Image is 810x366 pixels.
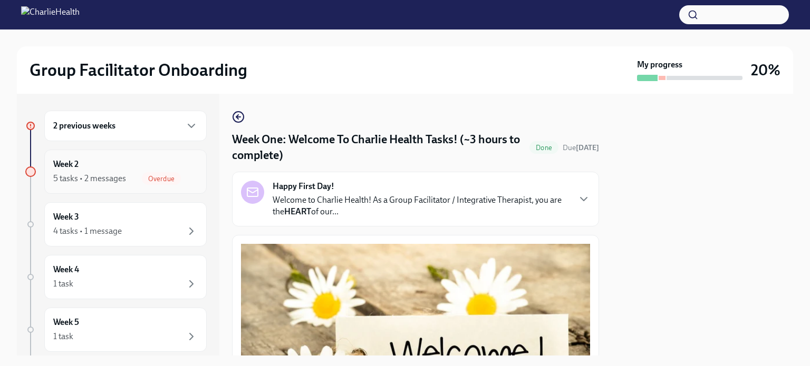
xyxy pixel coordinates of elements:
[529,144,558,152] span: Done
[53,331,73,342] div: 1 task
[53,278,73,290] div: 1 task
[53,225,122,237] div: 4 tasks • 1 message
[273,181,334,192] strong: Happy First Day!
[25,308,207,352] a: Week 51 task
[563,143,599,153] span: September 22nd, 2025 10:00
[25,255,207,299] a: Week 41 task
[21,6,80,23] img: CharlieHealth
[576,143,599,152] strong: [DATE]
[53,316,79,328] h6: Week 5
[53,120,115,132] h6: 2 previous weeks
[53,173,126,184] div: 5 tasks • 2 messages
[284,206,311,216] strong: HEART
[751,61,780,80] h3: 20%
[44,111,207,141] div: 2 previous weeks
[232,132,525,163] h4: Week One: Welcome To Charlie Health Tasks! (~3 hours to complete)
[53,264,79,275] h6: Week 4
[30,60,247,81] h2: Group Facilitator Onboarding
[25,202,207,246] a: Week 34 tasks • 1 message
[273,194,569,217] p: Welcome to Charlie Health! As a Group Facilitator / Integrative Therapist, you are the of our...
[53,211,79,223] h6: Week 3
[637,59,682,71] strong: My progress
[25,150,207,194] a: Week 25 tasks • 2 messagesOverdue
[563,143,599,152] span: Due
[53,159,79,170] h6: Week 2
[142,175,181,183] span: Overdue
